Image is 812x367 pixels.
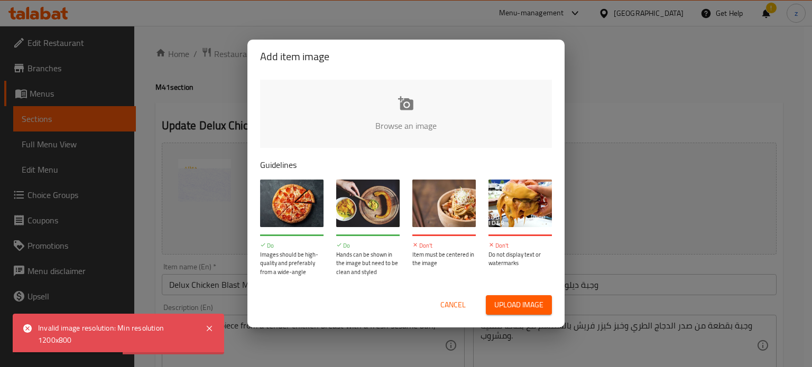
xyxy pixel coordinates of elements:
[38,322,195,346] div: Invalid image resolution: Min resolution 1200x800
[486,295,552,315] button: Upload image
[336,250,400,277] p: Hands can be shown in the image but need to be clean and styled
[260,250,324,277] p: Images should be high-quality and preferably from a wide-angle
[260,48,552,65] h2: Add item image
[488,250,552,268] p: Do not display text or watermarks
[436,295,470,315] button: Cancel
[412,250,476,268] p: Item must be centered in the image
[440,298,466,312] span: Cancel
[412,180,476,227] img: guide-img-3@3x.jpg
[494,298,543,312] span: Upload image
[488,180,552,227] img: guide-img-4@3x.jpg
[260,180,324,227] img: guide-img-1@3x.jpg
[260,241,324,250] p: Do
[336,180,400,227] img: guide-img-2@3x.jpg
[488,241,552,250] p: Don't
[412,241,476,250] p: Don't
[336,241,400,250] p: Do
[260,158,552,171] p: Guidelines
